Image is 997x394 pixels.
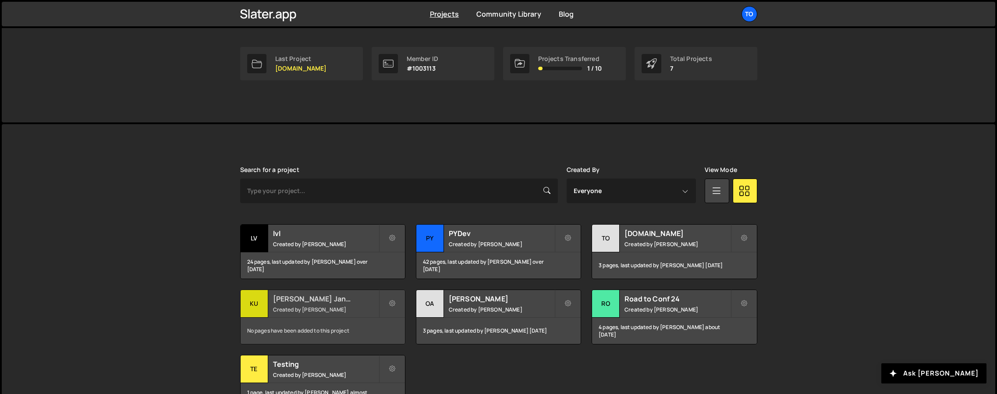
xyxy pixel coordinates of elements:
[273,306,379,313] small: Created by [PERSON_NAME]
[416,290,581,344] a: Oa [PERSON_NAME] Created by [PERSON_NAME] 3 pages, last updated by [PERSON_NAME] [DATE]
[592,290,620,318] div: Ro
[592,224,757,279] a: to [DOMAIN_NAME] Created by [PERSON_NAME] 3 pages, last updated by [PERSON_NAME] [DATE]
[241,355,268,383] div: Te
[592,225,620,252] div: to
[476,9,541,19] a: Community Library
[241,252,405,279] div: 24 pages, last updated by [PERSON_NAME] over [DATE]
[538,55,602,62] div: Projects Transferred
[881,363,986,383] button: Ask [PERSON_NAME]
[624,306,730,313] small: Created by [PERSON_NAME]
[240,290,405,344] a: Ku [PERSON_NAME] Janitorial Created by [PERSON_NAME] No pages have been added to this project
[670,65,712,72] p: 7
[273,294,379,304] h2: [PERSON_NAME] Janitorial
[240,47,363,80] a: Last Project [DOMAIN_NAME]
[592,318,756,344] div: 4 pages, last updated by [PERSON_NAME] about [DATE]
[449,306,554,313] small: Created by [PERSON_NAME]
[241,318,405,344] div: No pages have been added to this project
[275,55,327,62] div: Last Project
[559,9,574,19] a: Blog
[240,179,558,203] input: Type your project...
[273,371,379,379] small: Created by [PERSON_NAME]
[624,229,730,238] h2: [DOMAIN_NAME]
[592,290,757,344] a: Ro Road to Conf 24 Created by [PERSON_NAME] 4 pages, last updated by [PERSON_NAME] about [DATE]
[670,55,712,62] div: Total Projects
[449,240,554,248] small: Created by [PERSON_NAME]
[567,166,600,173] label: Created By
[705,166,737,173] label: View Mode
[416,225,444,252] div: PY
[430,9,459,19] a: Projects
[449,229,554,238] h2: PYDev
[416,290,444,318] div: Oa
[407,65,438,72] p: #1003113
[624,294,730,304] h2: Road to Conf 24
[416,318,581,344] div: 3 pages, last updated by [PERSON_NAME] [DATE]
[273,229,379,238] h2: lvl
[416,224,581,279] a: PY PYDev Created by [PERSON_NAME] 42 pages, last updated by [PERSON_NAME] over [DATE]
[407,55,438,62] div: Member ID
[587,65,602,72] span: 1 / 10
[273,240,379,248] small: Created by [PERSON_NAME]
[592,252,756,279] div: 3 pages, last updated by [PERSON_NAME] [DATE]
[241,225,268,252] div: lv
[742,6,757,22] a: To
[240,224,405,279] a: lv lvl Created by [PERSON_NAME] 24 pages, last updated by [PERSON_NAME] over [DATE]
[449,294,554,304] h2: [PERSON_NAME]
[624,240,730,248] small: Created by [PERSON_NAME]
[241,290,268,318] div: Ku
[273,359,379,369] h2: Testing
[275,65,327,72] p: [DOMAIN_NAME]
[240,166,299,173] label: Search for a project
[416,252,581,279] div: 42 pages, last updated by [PERSON_NAME] over [DATE]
